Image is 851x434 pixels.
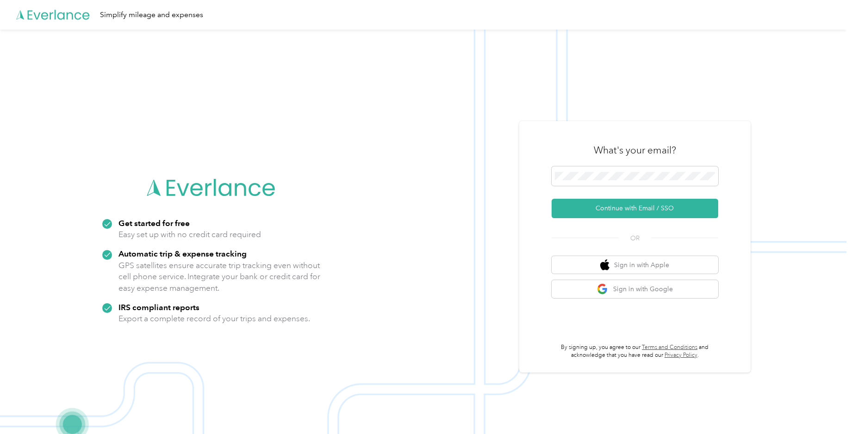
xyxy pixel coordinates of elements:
[118,302,199,312] strong: IRS compliant reports
[118,229,261,240] p: Easy set up with no credit card required
[619,233,651,243] span: OR
[552,280,718,298] button: google logoSign in with Google
[597,283,609,295] img: google logo
[600,259,609,271] img: apple logo
[118,313,310,324] p: Export a complete record of your trips and expenses.
[642,344,697,351] a: Terms and Conditions
[118,249,247,258] strong: Automatic trip & expense tracking
[552,256,718,274] button: apple logoSign in with Apple
[594,144,676,157] h3: What's your email?
[118,260,321,294] p: GPS satellites ensure accurate trip tracking even without cell phone service. Integrate your bank...
[118,218,190,228] strong: Get started for free
[552,343,718,360] p: By signing up, you agree to our and acknowledge that you have read our .
[799,382,851,434] iframe: Everlance-gr Chat Button Frame
[665,352,697,359] a: Privacy Policy
[100,9,203,21] div: Simplify mileage and expenses
[552,199,718,218] button: Continue with Email / SSO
